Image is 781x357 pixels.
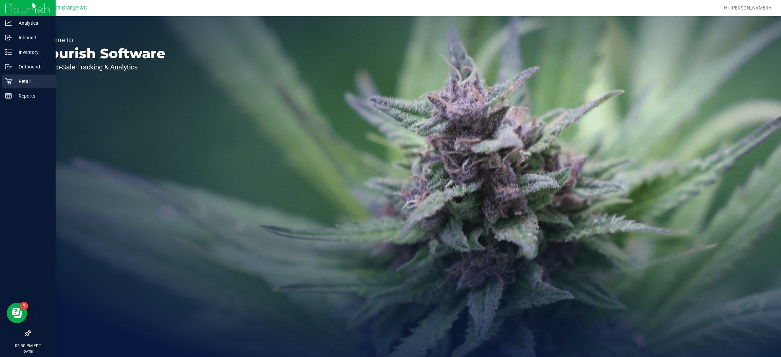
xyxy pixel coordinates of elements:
[5,49,12,56] inline-svg: Inventory
[5,92,12,99] inline-svg: Reports
[12,19,53,27] p: Analytics
[7,303,27,323] iframe: Resource center
[37,37,165,43] p: Welcome to
[12,77,53,85] p: Retail
[20,302,28,310] iframe: Resource center unread badge
[12,34,53,42] p: Inbound
[3,349,53,354] p: [DATE]
[12,48,53,56] p: Inventory
[37,47,165,60] p: Flourish Software
[12,92,53,100] p: Reports
[37,64,165,70] p: Seed-to-Sale Tracking & Analytics
[5,34,12,41] inline-svg: Inbound
[12,63,53,71] p: Outbound
[5,78,12,85] inline-svg: Retail
[724,5,768,10] span: Hi, [PERSON_NAME]!
[3,343,53,349] p: 03:30 PM EDT
[5,63,12,70] inline-svg: Outbound
[52,5,87,11] span: Port Orange WC
[5,20,12,26] inline-svg: Analytics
